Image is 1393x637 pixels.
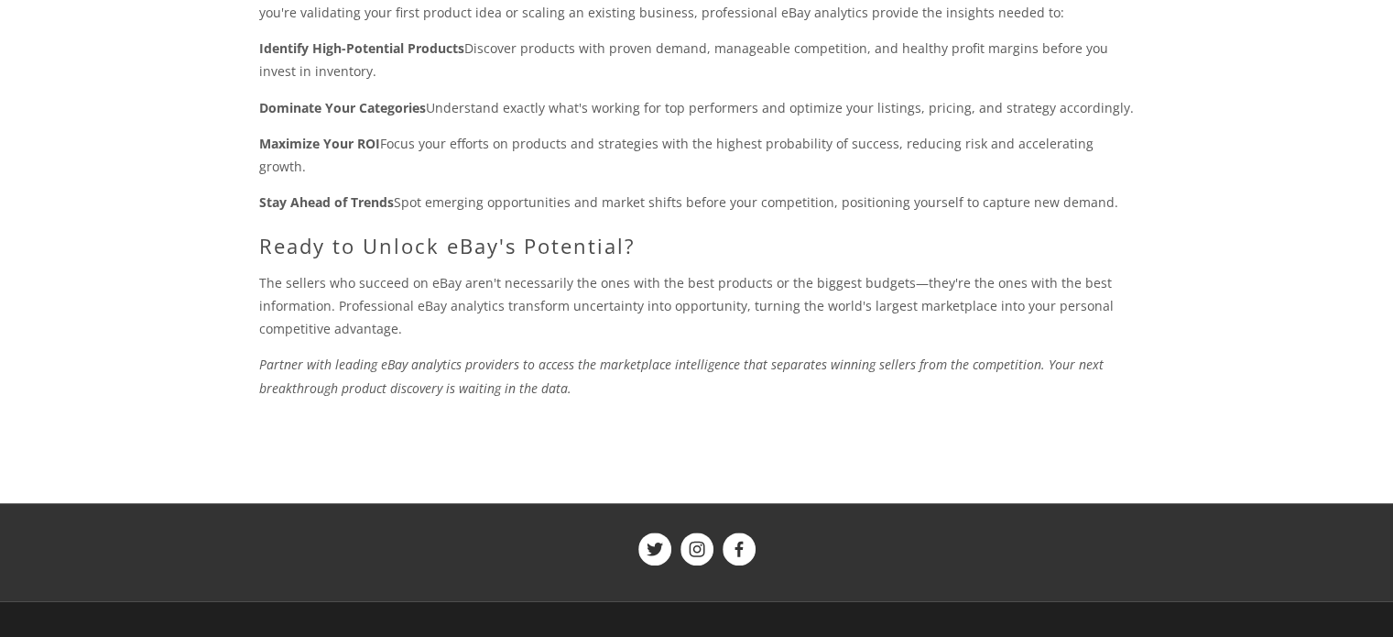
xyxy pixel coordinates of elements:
em: Partner with leading eBay analytics providers to access the marketplace intelligence that separat... [259,356,1107,396]
strong: Identify High-Potential Products [259,39,464,57]
strong: Dominate Your Categories [259,99,426,116]
strong: Stay Ahead of Trends [259,193,394,211]
h2: Ready to Unlock eBay's Potential? [259,234,1135,258]
a: ShelfTrend [638,533,671,566]
a: ShelfTrend [680,533,713,566]
p: The sellers who succeed on eBay aren't necessarily the ones with the best products or the biggest... [259,271,1135,341]
p: Focus your efforts on products and strategies with the highest probability of success, reducing r... [259,132,1135,178]
p: Discover products with proven demand, manageable competition, and healthy profit margins before y... [259,37,1135,82]
a: ShelfTrend [723,533,756,566]
p: Understand exactly what's working for top performers and optimize your listings, pricing, and str... [259,96,1135,119]
strong: Maximize Your ROI [259,135,380,152]
p: Spot emerging opportunities and market shifts before your competition, positioning yourself to ca... [259,191,1135,214]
